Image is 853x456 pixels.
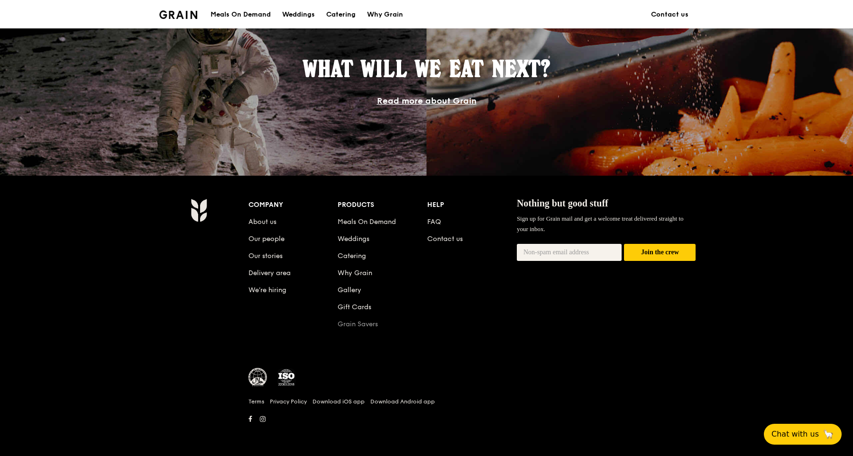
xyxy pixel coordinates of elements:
a: Gallery [338,286,361,294]
a: Our people [248,235,284,243]
input: Non-spam email address [517,244,622,261]
a: We’re hiring [248,286,286,294]
a: About us [248,218,276,226]
a: Catering [321,0,361,29]
a: Weddings [338,235,369,243]
a: Contact us [427,235,463,243]
a: Gift Cards [338,303,371,311]
div: Weddings [282,0,315,29]
a: Why Grain [361,0,409,29]
div: Catering [326,0,356,29]
a: Grain Savers [338,320,378,328]
img: ISO Certified [277,368,296,387]
a: Download Android app [370,398,435,405]
div: Why Grain [367,0,403,29]
a: Weddings [276,0,321,29]
h6: Revision [154,426,700,433]
div: Meals On Demand [211,0,271,29]
span: Sign up for Grain mail and get a welcome treat delivered straight to your inbox. [517,215,684,232]
a: Download iOS app [312,398,365,405]
a: FAQ [427,218,441,226]
span: 🦙 [823,429,834,440]
a: Contact us [645,0,694,29]
span: Chat with us [771,429,819,440]
img: Grain [191,198,207,222]
a: Catering [338,252,366,260]
a: Privacy Policy [270,398,307,405]
img: Grain [159,10,198,19]
span: What will we eat next? [303,55,550,82]
button: Join the crew [624,244,696,261]
a: Read more about Grain [377,96,477,106]
div: Company [248,198,338,212]
a: Terms [248,398,264,405]
div: Products [338,198,427,212]
span: Nothing but good stuff [517,198,608,208]
a: Delivery area [248,269,291,277]
a: Meals On Demand [338,218,396,226]
a: Why Grain [338,269,372,277]
img: MUIS Halal Certified [248,368,267,387]
div: Help [427,198,517,212]
a: Our stories [248,252,283,260]
button: Chat with us🦙 [764,424,842,445]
